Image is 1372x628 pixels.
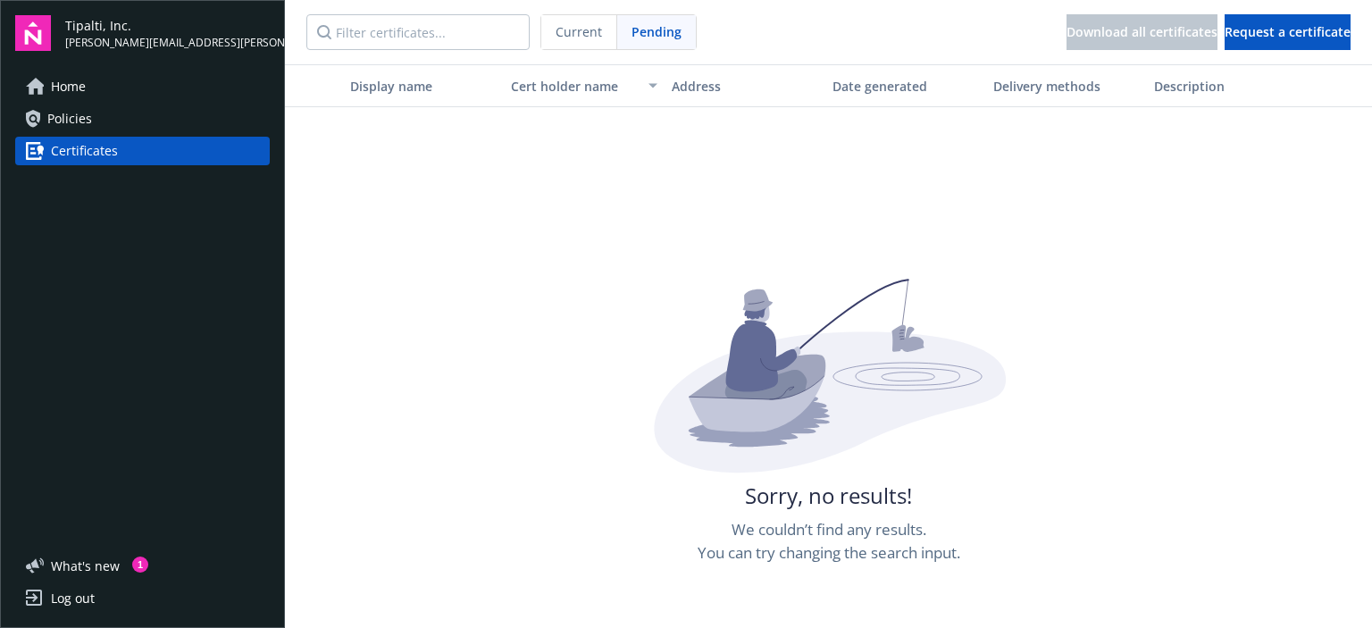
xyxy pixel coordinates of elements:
[665,64,825,107] button: Address
[632,22,682,41] span: Pending
[51,137,118,165] span: Certificates
[617,15,696,49] span: Pending
[350,77,497,96] div: Display name
[65,16,270,35] span: Tipalti, Inc.
[986,64,1147,107] button: Delivery methods
[65,15,270,51] button: Tipalti, Inc.[PERSON_NAME][EMAIL_ADDRESS][PERSON_NAME][DOMAIN_NAME]
[15,105,270,133] a: Policies
[832,77,979,96] div: Date generated
[556,22,602,41] span: Current
[47,105,92,133] span: Policies
[1225,14,1351,50] button: Request a certificate
[993,77,1140,96] div: Delivery methods
[745,481,912,511] span: Sorry, no results!
[1147,64,1308,107] button: Description
[65,35,270,51] span: [PERSON_NAME][EMAIL_ADDRESS][PERSON_NAME][DOMAIN_NAME]
[51,584,95,613] div: Log out
[343,64,504,107] button: Display name
[132,557,148,573] div: 1
[698,541,960,565] span: You can try changing the search input.
[51,72,86,101] span: Home
[1067,14,1217,50] button: Download all certificates
[511,77,638,96] div: Cert holder name
[15,15,51,51] img: navigator-logo.svg
[306,14,530,50] input: Filter certificates...
[51,557,120,575] span: What ' s new
[1067,23,1217,40] span: Download all certificates
[1225,23,1351,40] span: Request a certificate
[1154,77,1301,96] div: Description
[825,64,986,107] button: Date generated
[15,137,270,165] a: Certificates
[504,64,665,107] button: Cert holder name
[15,72,270,101] a: Home
[672,77,818,96] div: Address
[732,518,926,541] span: We couldn’t find any results.
[15,557,148,575] button: What's new1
